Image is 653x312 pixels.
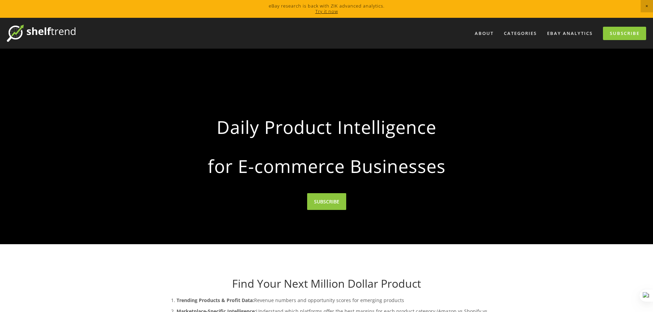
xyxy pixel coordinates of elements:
[177,296,491,304] p: Revenue numbers and opportunity scores for emerging products
[177,297,254,303] strong: Trending Products & Profit Data:
[174,111,480,143] strong: Daily Product Intelligence
[470,28,498,39] a: About
[174,150,480,182] strong: for E-commerce Businesses
[499,28,541,39] div: Categories
[315,8,338,14] a: Try it now
[7,25,75,42] img: ShelfTrend
[163,277,491,290] h1: Find Your Next Million Dollar Product
[543,28,597,39] a: eBay Analytics
[307,193,346,210] a: SUBSCRIBE
[603,27,646,40] a: Subscribe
